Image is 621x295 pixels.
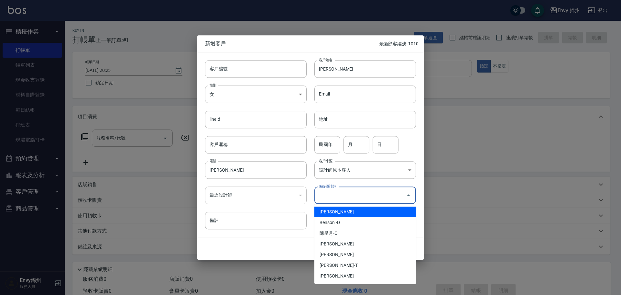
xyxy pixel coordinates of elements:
li: 陳星月-O [314,228,416,239]
label: 客戶姓名 [319,57,332,62]
label: 電話 [210,158,216,163]
li: [PERSON_NAME] [314,239,416,249]
li: [PERSON_NAME] [314,207,416,217]
span: 新增客戶 [205,40,379,47]
li: [PERSON_NAME] [314,249,416,260]
li: [PERSON_NAME] [314,271,416,281]
div: 女 [205,85,307,103]
li: Benson -D [314,217,416,228]
li: [PERSON_NAME]-T [314,260,416,271]
button: Close [403,190,414,200]
label: 偏好設計師 [319,184,336,188]
label: 性別 [210,83,216,87]
div: 設計師原本客人 [314,161,416,179]
p: 最新顧客編號: 1010 [379,40,419,47]
label: 客戶來源 [319,158,332,163]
